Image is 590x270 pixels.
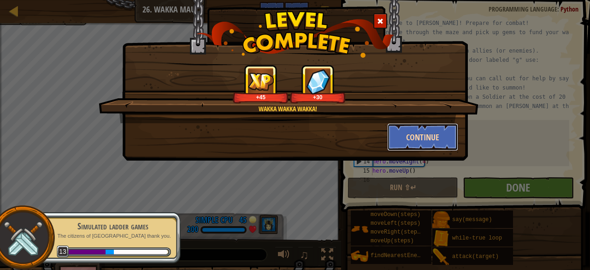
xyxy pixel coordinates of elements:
span: 13 [57,246,69,258]
img: reward_icon_gems.png [306,69,330,94]
img: swords.png [2,217,44,259]
img: reward_icon_xp.png [248,72,274,90]
div: +30 [292,94,344,101]
div: +45 [235,94,287,101]
img: level_complete.png [196,11,394,58]
div: Simulated ladder games [55,220,171,233]
p: The citizens of [GEOGRAPHIC_DATA] thank you. [55,233,171,240]
button: Continue [387,123,459,151]
div: Wakka wakka wakka! [142,104,433,114]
